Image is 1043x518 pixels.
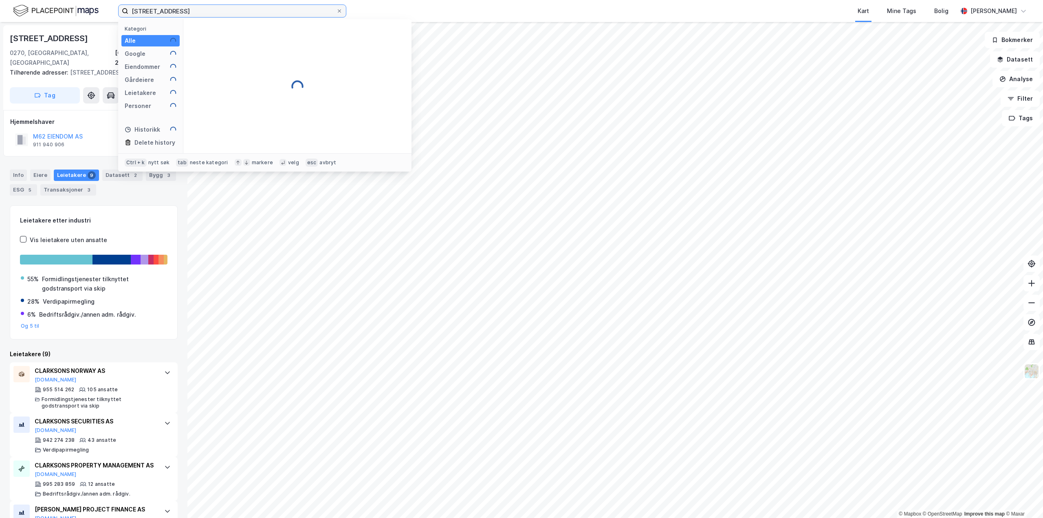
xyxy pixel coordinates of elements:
button: Bokmerker [985,32,1040,48]
div: [GEOGRAPHIC_DATA], 210/59 [115,48,178,68]
div: Kontrollprogram for chat [1002,479,1043,518]
div: 0270, [GEOGRAPHIC_DATA], [GEOGRAPHIC_DATA] [10,48,115,68]
div: 3 [165,171,173,179]
div: [PERSON_NAME] PROJECT FINANCE AS [35,505,156,514]
div: Alle [125,36,136,46]
div: tab [176,159,188,167]
div: Info [10,170,27,181]
button: Tags [1002,110,1040,126]
button: Og 5 til [21,323,40,329]
a: OpenStreetMap [923,511,962,517]
button: [DOMAIN_NAME] [35,427,77,434]
div: [STREET_ADDRESS] [10,32,90,45]
div: Datasett [102,170,143,181]
div: 55% [27,274,39,284]
div: neste kategori [190,159,228,166]
iframe: Chat Widget [1002,479,1043,518]
div: CLARKSONS NORWAY AS [35,366,156,376]
div: CLARKSONS PROPERTY MANAGEMENT AS [35,461,156,470]
div: [STREET_ADDRESS] [10,68,171,77]
img: Z [1024,364,1039,379]
div: Ctrl + k [125,159,147,167]
a: Mapbox [899,511,921,517]
div: Leietakere (9) [10,349,178,359]
div: 911 940 906 [33,141,64,148]
div: 6% [27,310,36,320]
img: spinner.a6d8c91a73a9ac5275cf975e30b51cfb.svg [170,51,176,57]
div: Formidlingstjenester tilknyttet godstransport via skip [42,274,167,294]
div: Leietakere [125,88,156,98]
a: Improve this map [964,511,1005,517]
div: Transaksjoner [40,184,96,196]
div: Bedriftsrådgiv./annen adm. rådgiv. [39,310,136,320]
img: spinner.a6d8c91a73a9ac5275cf975e30b51cfb.svg [170,64,176,70]
div: velg [288,159,299,166]
div: nytt søk [148,159,170,166]
div: [PERSON_NAME] [970,6,1017,16]
img: spinner.a6d8c91a73a9ac5275cf975e30b51cfb.svg [170,37,176,44]
img: spinner.a6d8c91a73a9ac5275cf975e30b51cfb.svg [291,80,304,93]
div: Eiere [30,170,51,181]
div: 28% [27,297,40,306]
div: Eiendommer [125,62,160,72]
div: 12 ansatte [88,481,115,487]
div: Kategori [125,26,180,32]
button: Tag [10,87,80,104]
div: esc [306,159,318,167]
img: logo.f888ab2527a4732fd821a326f86c7f29.svg [13,4,99,18]
div: Bedriftsrådgiv./annen adm. rådgiv. [43,491,130,497]
div: Delete history [134,138,175,148]
input: Søk på adresse, matrikkel, gårdeiere, leietakere eller personer [128,5,336,17]
button: [DOMAIN_NAME] [35,377,77,383]
span: Tilhørende adresser: [10,69,70,76]
div: ESG [10,184,37,196]
div: Hjemmelshaver [10,117,177,127]
div: 955 514 262 [43,386,74,393]
div: 2 [131,171,139,179]
button: Analyse [992,71,1040,87]
div: Personer [125,101,151,111]
div: 3 [85,186,93,194]
div: 995 283 859 [43,481,75,487]
div: Vis leietakere uten ansatte [30,235,107,245]
div: Historikk [125,125,160,134]
img: spinner.a6d8c91a73a9ac5275cf975e30b51cfb.svg [170,90,176,96]
div: Verdipapirmegling [43,447,89,453]
button: Datasett [990,51,1040,68]
div: Google [125,49,145,59]
button: Filter [1001,90,1040,107]
div: Formidlingstjenester tilknyttet godstransport via skip [42,396,156,409]
img: spinner.a6d8c91a73a9ac5275cf975e30b51cfb.svg [170,103,176,109]
div: Leietakere etter industri [20,216,167,225]
div: Bygg [146,170,176,181]
button: [DOMAIN_NAME] [35,471,77,478]
div: Leietakere [54,170,99,181]
div: CLARKSONS SECURITIES AS [35,417,156,426]
img: spinner.a6d8c91a73a9ac5275cf975e30b51cfb.svg [170,77,176,83]
div: 9 [88,171,96,179]
img: spinner.a6d8c91a73a9ac5275cf975e30b51cfb.svg [170,126,176,133]
div: Kart [858,6,869,16]
div: avbryt [319,159,336,166]
div: markere [252,159,273,166]
div: Gårdeiere [125,75,154,85]
div: 942 274 238 [43,437,75,443]
div: Mine Tags [887,6,916,16]
div: Verdipapirmegling [43,297,95,306]
div: 105 ansatte [87,386,118,393]
div: 5 [26,186,34,194]
div: 43 ansatte [88,437,116,443]
div: Bolig [934,6,948,16]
